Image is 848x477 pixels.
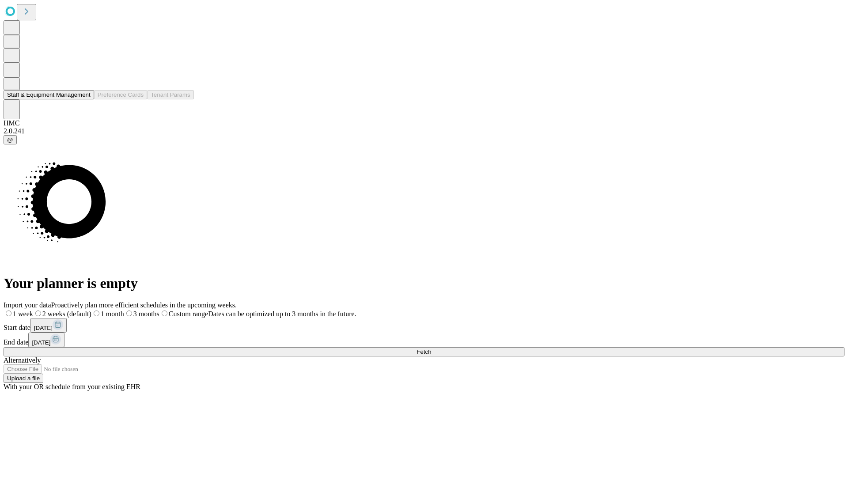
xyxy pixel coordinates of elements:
button: [DATE] [30,318,67,333]
input: 3 months [126,310,132,316]
div: Start date [4,318,844,333]
div: End date [4,333,844,347]
span: 3 months [133,310,159,318]
div: 2.0.241 [4,127,844,135]
span: 1 month [101,310,124,318]
span: Fetch [416,348,431,355]
span: 1 week [13,310,33,318]
span: @ [7,136,13,143]
span: [DATE] [34,325,53,331]
input: 2 weeks (default) [35,310,41,316]
button: Fetch [4,347,844,356]
input: 1 month [94,310,99,316]
span: Proactively plan more efficient schedules in the upcoming weeks. [51,301,237,309]
button: @ [4,135,17,144]
button: [DATE] [28,333,64,347]
span: Alternatively [4,356,41,364]
span: [DATE] [32,339,50,346]
button: Tenant Params [147,90,194,99]
button: Preference Cards [94,90,147,99]
div: HMC [4,119,844,127]
span: Import your data [4,301,51,309]
span: With your OR schedule from your existing EHR [4,383,140,390]
span: Dates can be optimized up to 3 months in the future. [208,310,356,318]
span: 2 weeks (default) [42,310,91,318]
button: Upload a file [4,374,43,383]
button: Staff & Equipment Management [4,90,94,99]
input: 1 week [6,310,11,316]
input: Custom rangeDates can be optimized up to 3 months in the future. [162,310,167,316]
h1: Your planner is empty [4,275,844,291]
span: Custom range [169,310,208,318]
